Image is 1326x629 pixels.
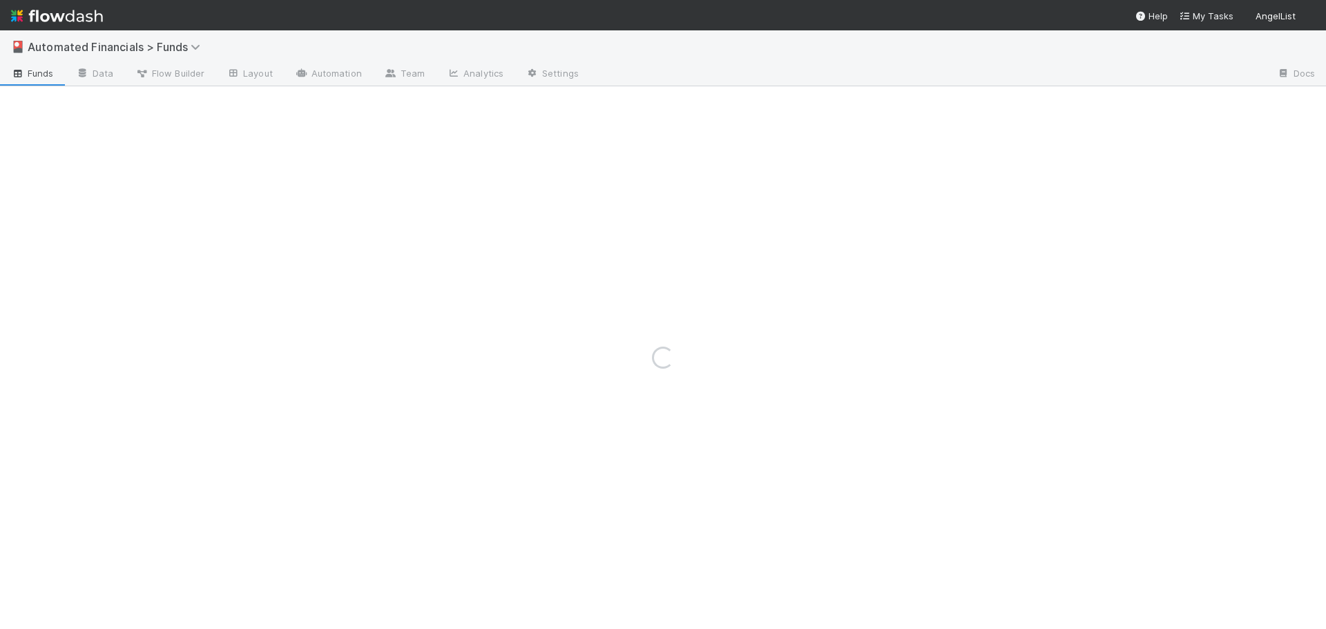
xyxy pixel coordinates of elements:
[284,64,373,86] a: Automation
[124,64,215,86] a: Flow Builder
[1179,9,1233,23] a: My Tasks
[1256,10,1296,21] span: AngelList
[11,4,103,28] img: logo-inverted-e16ddd16eac7371096b0.svg
[515,64,590,86] a: Settings
[11,66,54,80] span: Funds
[135,66,204,80] span: Flow Builder
[1266,64,1326,86] a: Docs
[1135,9,1168,23] div: Help
[436,64,515,86] a: Analytics
[1179,10,1233,21] span: My Tasks
[65,64,124,86] a: Data
[373,64,436,86] a: Team
[28,40,207,54] span: Automated Financials > Funds
[11,41,25,52] span: 🎴
[1301,10,1315,23] img: avatar_574f8970-b283-40ff-a3d7-26909d9947cc.png
[215,64,284,86] a: Layout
